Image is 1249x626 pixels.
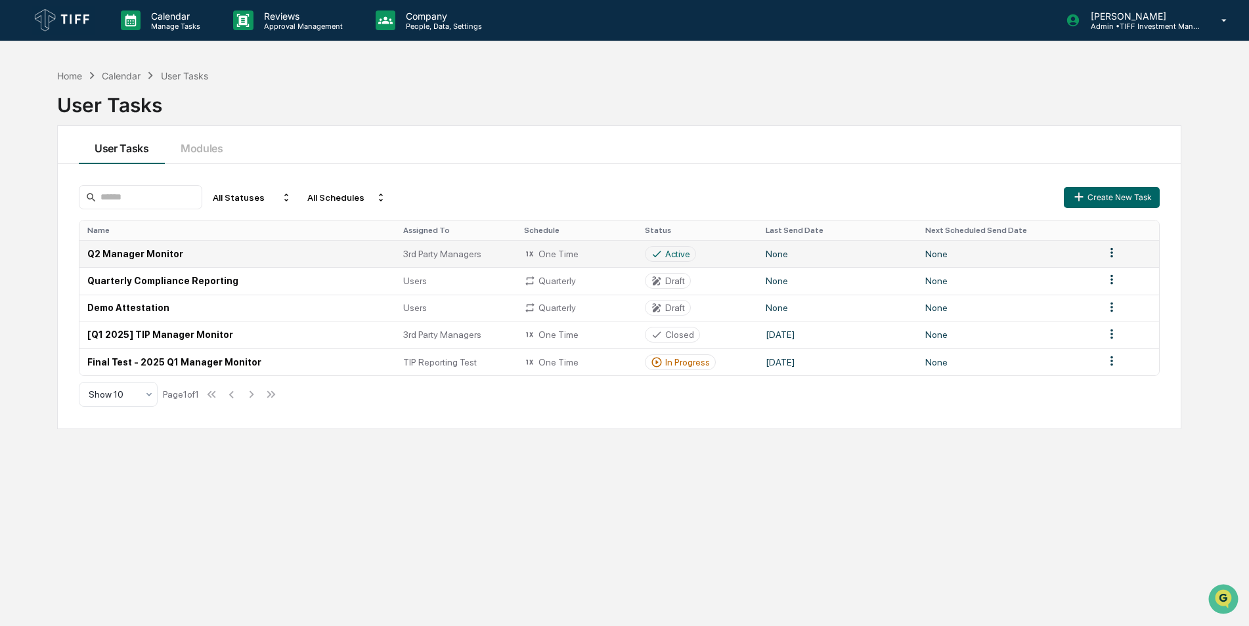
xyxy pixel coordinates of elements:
a: Powered byPylon [93,222,159,232]
div: One Time [524,329,629,341]
div: Page 1 of 1 [163,389,199,400]
div: 🗄️ [95,167,106,177]
p: Reviews [253,10,349,22]
span: Attestations [108,165,163,178]
td: [Q1 2025] TIP Manager Monitor [79,322,395,348]
span: Users [403,303,427,313]
p: Calendar [141,10,207,22]
div: Draft [665,276,685,286]
th: Name [79,220,395,240]
img: 1746055101610-c473b297-6a78-478c-a979-82029cc54cd1 [13,100,37,124]
a: 🗄️Attestations [90,160,168,184]
td: None [917,348,1097,375]
iframe: Open customer support [1207,583,1242,618]
td: None [917,240,1097,267]
div: Quarterly [524,302,629,314]
td: Final Test - 2025 Q1 Manager Monitor [79,348,395,375]
td: None [758,240,917,267]
img: logo [32,6,95,35]
div: User Tasks [161,70,208,81]
td: None [917,295,1097,322]
span: TIP Reporting Test [403,357,477,367]
div: Closed [665,329,694,340]
p: Admin • TIFF Investment Management [1080,22,1202,31]
p: Approval Management [253,22,349,31]
button: User Tasks [79,126,165,164]
span: 3rd Party Managers [403,329,481,340]
td: Quarterly Compliance Reporting [79,267,395,294]
button: Modules [165,126,239,164]
span: Users [403,276,427,286]
div: Home [57,70,82,81]
td: None [758,295,917,322]
td: Q2 Manager Monitor [79,240,395,267]
div: Draft [665,303,685,313]
p: Company [395,10,489,22]
th: Last Send Date [758,220,917,240]
td: None [917,322,1097,348]
td: Demo Attestation [79,295,395,322]
div: We're available if you need us! [45,114,166,124]
button: Create New Task [1064,187,1160,208]
td: None [917,267,1097,294]
td: [DATE] [758,322,917,348]
th: Schedule [516,220,637,240]
button: Start new chat [223,104,239,120]
span: Preclearance [26,165,85,178]
th: Assigned To [395,220,516,240]
td: [DATE] [758,348,917,375]
a: 🖐️Preclearance [8,160,90,184]
div: In Progress [665,357,710,367]
div: One Time [524,248,629,260]
div: One Time [524,356,629,368]
span: 3rd Party Managers [403,249,481,259]
div: User Tasks [57,83,1181,117]
div: 🖐️ [13,167,24,177]
p: Manage Tasks [141,22,207,31]
div: Calendar [102,70,141,81]
div: All Statuses [208,187,297,208]
p: [PERSON_NAME] [1080,10,1202,22]
span: Data Lookup [26,190,83,203]
div: Quarterly [524,275,629,287]
div: Active [665,249,690,259]
input: Clear [34,60,217,73]
th: Next Scheduled Send Date [917,220,1097,240]
p: People, Data, Settings [395,22,489,31]
a: 🔎Data Lookup [8,185,88,209]
span: Pylon [131,222,159,232]
th: Status [637,220,758,240]
div: 🔎 [13,192,24,202]
p: How can we help? [13,28,239,49]
td: None [758,267,917,294]
div: All Schedules [302,187,391,208]
div: Start new chat [45,100,215,114]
